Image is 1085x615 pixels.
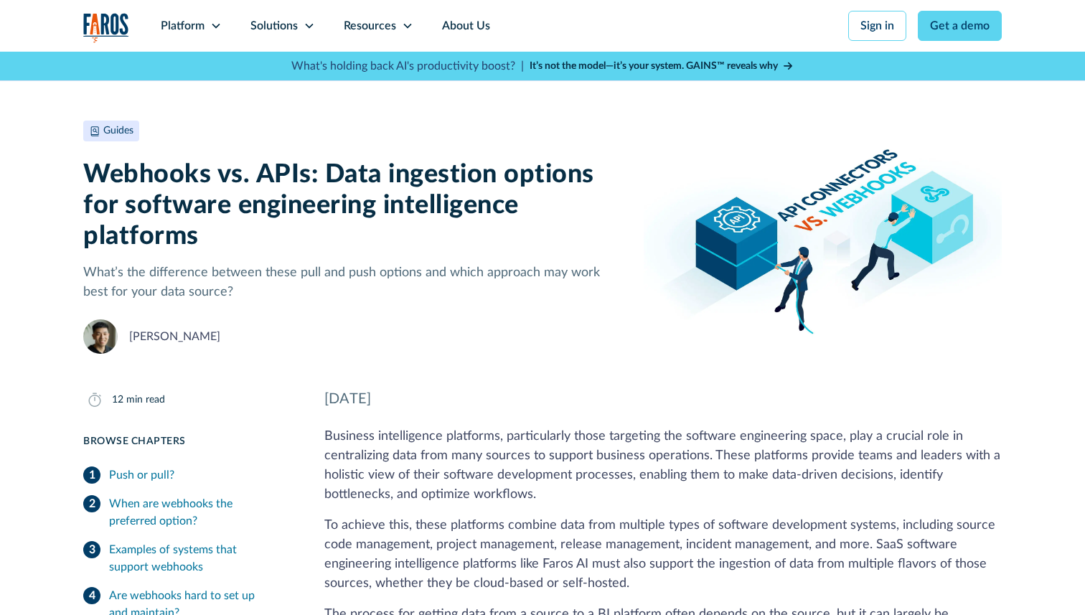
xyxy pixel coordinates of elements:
div: min read [126,393,165,408]
a: It’s not the model—it’s your system. GAINS™ reveals why [530,59,794,74]
div: Guides [103,123,133,139]
p: What's holding back AI's productivity boost? | [291,57,524,75]
h1: Webhooks vs. APIs: Data ingestion options for software engineering intelligence platforms [83,159,621,253]
a: Examples of systems that support webhooks [83,535,290,581]
p: What’s the difference between these pull and push options and which approach may work best for yo... [83,263,621,302]
a: When are webhooks the preferred option? [83,489,290,535]
img: Blog banner image depicting the difference between pull and push when comparing API connectors to... [644,121,1002,354]
div: Browse Chapters [83,434,290,449]
strong: It’s not the model—it’s your system. GAINS™ reveals why [530,61,778,71]
div: Push or pull? [109,466,174,484]
div: 12 [112,393,123,408]
div: [DATE] [324,388,1002,410]
p: To achieve this, these platforms combine data from multiple types of software development systems... [324,516,1002,593]
div: [PERSON_NAME] [129,328,220,345]
img: Christopher Wu [83,319,118,354]
p: Business intelligence platforms, particularly those targeting the software engineering space, pla... [324,427,1002,504]
a: Push or pull? [83,461,290,489]
div: Examples of systems that support webhooks [109,541,290,576]
div: When are webhooks the preferred option? [109,495,290,530]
